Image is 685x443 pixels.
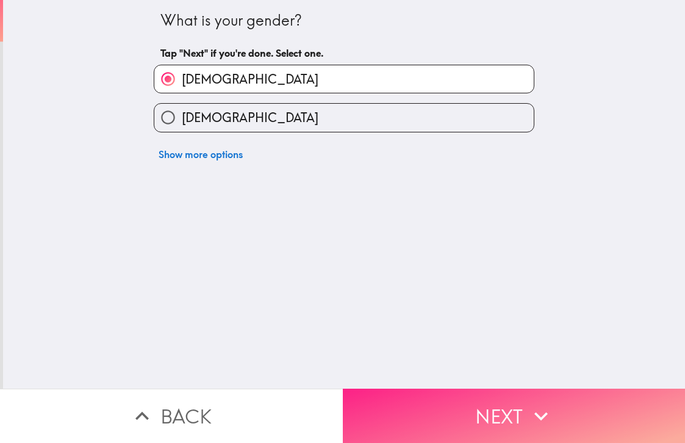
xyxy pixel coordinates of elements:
[160,46,528,60] h6: Tap "Next" if you're done. Select one.
[154,104,534,131] button: [DEMOGRAPHIC_DATA]
[160,10,528,31] div: What is your gender?
[182,71,318,88] span: [DEMOGRAPHIC_DATA]
[182,109,318,126] span: [DEMOGRAPHIC_DATA]
[154,65,534,93] button: [DEMOGRAPHIC_DATA]
[154,142,248,167] button: Show more options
